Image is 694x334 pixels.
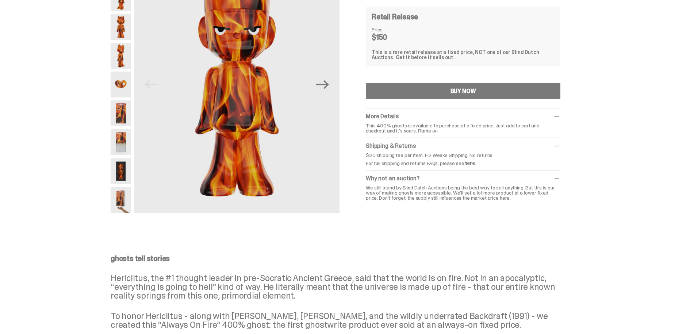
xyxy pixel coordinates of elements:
[366,153,560,158] p: $20 shipping fee per item. 1-2 Weeks Shipping. No returns.
[464,160,475,166] a: here
[366,123,560,133] p: This 400% ghosts is available to purchase at a fixed price. Just add to cart and checkout and it'...
[111,187,131,213] img: Always-On-Fire---Website-Archive.2522XX.png
[366,161,560,166] p: For full shipping and returns FAQs, please see .
[111,43,131,69] img: Always-On-Fire---Website-Archive.2489X.png
[372,27,408,32] dt: Price
[315,77,331,93] button: Next
[366,185,560,200] div: We still stand by Blind Dutch Auctions being the best way to sell anything. But this is our way o...
[111,72,131,97] img: Always-On-Fire---Website-Archive.2490X.png
[366,112,399,120] span: More Details
[111,100,131,126] img: Always-On-Fire---Website-Archive.2491X.png
[111,129,131,155] img: Always-On-Fire---Website-Archive.2494X.png
[111,274,578,300] p: Hericlitus, the #1 thought leader in pre-Socratic Ancient Greece, said that the world is on fire....
[366,142,560,150] div: Shipping & Returns
[366,175,560,182] div: Why not an auction?
[372,13,418,20] h4: Retail Release
[372,34,408,41] dd: $150
[111,255,578,262] p: ghosts tell stories
[372,50,555,60] div: This is a rare retail release at a fixed price, NOT one of our Blind Dutch Auctions. Get it befor...
[111,312,578,329] p: To honor Hericlitus - along with [PERSON_NAME], [PERSON_NAME], and the wildly underrated Backdraf...
[366,83,560,99] button: BUY NOW
[450,88,476,94] div: BUY NOW
[111,14,131,40] img: Always-On-Fire---Website-Archive.2487X.png
[111,158,131,184] img: Always-On-Fire---Website-Archive.2497X.png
